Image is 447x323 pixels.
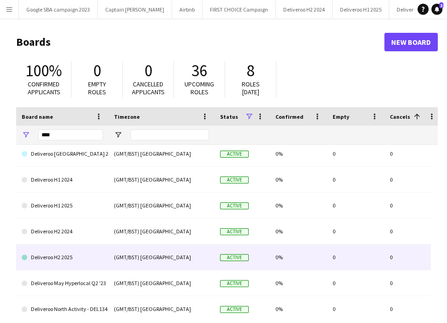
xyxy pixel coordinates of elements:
[333,0,389,18] button: Deliveroo H1 2025
[276,0,333,18] button: Deliveroo H2 2024
[22,193,103,219] a: Deliveroo H1 2025
[22,219,103,244] a: Deliveroo H2 2024
[28,80,60,96] span: Confirmed applicants
[114,131,122,139] button: Open Filter Menu
[275,113,304,120] span: Confirmed
[384,193,441,218] div: 0
[270,141,327,166] div: 0%
[270,270,327,296] div: 0%
[22,131,30,139] button: Open Filter Menu
[220,306,249,313] span: Active
[242,80,260,96] span: Roles [DATE]
[19,0,98,18] button: Google SBA campaign 2023
[384,296,441,322] div: 0
[131,129,209,140] input: Timezone Filter Input
[108,141,215,166] div: (GMT/BST) [GEOGRAPHIC_DATA]
[327,270,384,296] div: 0
[144,61,152,81] span: 0
[247,61,255,81] span: 8
[384,219,441,244] div: 0
[327,219,384,244] div: 0
[220,280,249,287] span: Active
[22,141,103,167] a: Deliveroo [GEOGRAPHIC_DATA] 2024
[327,244,384,270] div: 0
[220,254,249,261] span: Active
[93,61,101,81] span: 0
[327,193,384,218] div: 0
[384,33,438,51] a: New Board
[384,167,441,192] div: 0
[220,177,249,183] span: Active
[108,244,215,270] div: (GMT/BST) [GEOGRAPHIC_DATA]
[384,270,441,296] div: 0
[108,193,215,218] div: (GMT/BST) [GEOGRAPHIC_DATA]
[98,0,172,18] button: Captain [PERSON_NAME]
[384,141,441,166] div: 0
[88,80,106,96] span: Empty roles
[108,270,215,296] div: (GMT/BST) [GEOGRAPHIC_DATA]
[108,219,215,244] div: (GMT/BST) [GEOGRAPHIC_DATA]
[270,167,327,192] div: 0%
[384,244,441,270] div: 0
[108,296,215,322] div: (GMT/BST) [GEOGRAPHIC_DATA]
[132,80,165,96] span: Cancelled applicants
[203,0,276,18] button: FIRST CHOICE Campaign
[22,270,103,296] a: Deliveroo May Hyperlocal Q2 '23
[390,113,410,120] span: Cancels
[327,296,384,322] div: 0
[431,4,442,15] a: 2
[220,113,238,120] span: Status
[270,296,327,322] div: 0%
[185,80,214,96] span: Upcoming roles
[327,141,384,166] div: 0
[22,296,103,322] a: Deliveroo North Activity - DEL134
[270,244,327,270] div: 0%
[16,35,384,49] h1: Boards
[220,202,249,209] span: Active
[439,2,443,8] span: 2
[22,244,103,270] a: Deliveroo H2 2025
[22,167,103,193] a: Deliveroo H1 2024
[270,193,327,218] div: 0%
[270,219,327,244] div: 0%
[333,113,349,120] span: Empty
[108,167,215,192] div: (GMT/BST) [GEOGRAPHIC_DATA]
[25,61,62,81] span: 100%
[172,0,203,18] button: Airbnb
[220,228,249,235] span: Active
[114,113,140,120] span: Timezone
[327,167,384,192] div: 0
[22,113,53,120] span: Board name
[38,129,103,140] input: Board name Filter Input
[220,151,249,158] span: Active
[191,61,207,81] span: 36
